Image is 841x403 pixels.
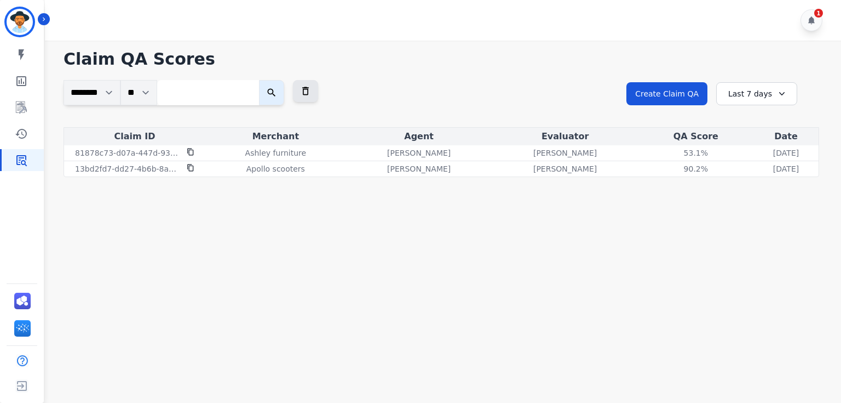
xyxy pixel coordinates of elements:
div: 90.2% [671,163,721,174]
button: Create Claim QA [626,82,707,105]
p: Ashley furniture [245,147,306,158]
p: Apollo scooters [246,163,305,174]
div: Merchant [208,130,344,143]
h1: Claim QA Scores [64,49,819,69]
p: [PERSON_NAME] [387,163,451,174]
div: Claim ID [66,130,203,143]
div: Agent [348,130,490,143]
p: [PERSON_NAME] [387,147,451,158]
p: [PERSON_NAME] [533,147,597,158]
div: Last 7 days [716,82,797,105]
p: [PERSON_NAME] [533,163,597,174]
div: Evaluator [494,130,636,143]
div: 53.1% [671,147,721,158]
p: [DATE] [773,147,799,158]
p: 81878c73-d07a-447d-9322-f48ec1b9bbbe [75,147,180,158]
p: [DATE] [773,163,799,174]
img: Bordered avatar [7,9,33,35]
div: Date [756,130,816,143]
div: 1 [814,9,823,18]
p: 13bd2fd7-dd27-4b6b-8aa8-b1989a021401 [75,163,180,174]
div: QA Score [641,130,751,143]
